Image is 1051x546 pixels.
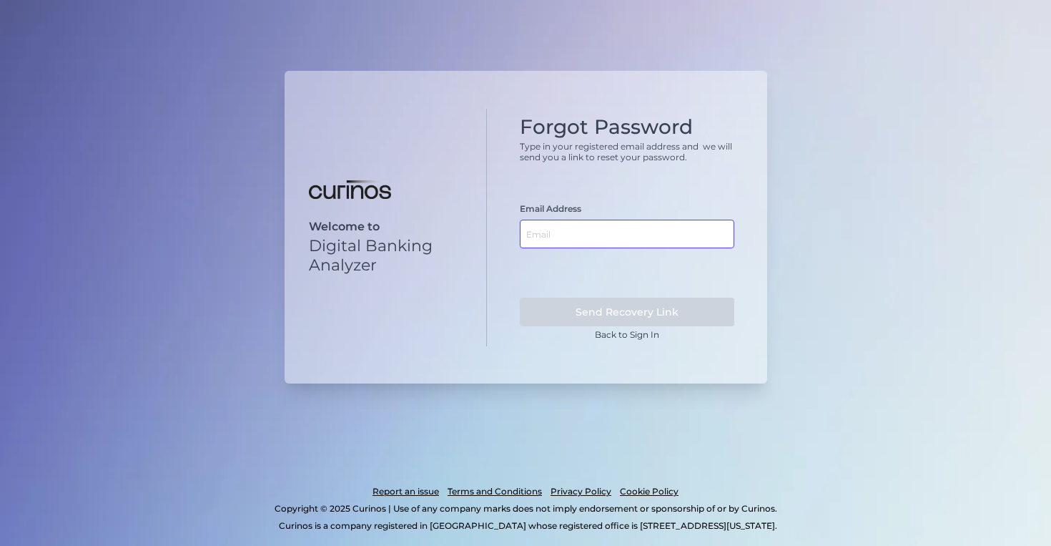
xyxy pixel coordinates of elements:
[520,220,734,248] input: Email
[520,298,734,326] button: Send Recovery Link
[448,483,542,500] a: Terms and Conditions
[520,141,734,162] p: Type in your registered email address and we will send you a link to reset your password.
[74,517,981,535] p: Curinos is a company registered in [GEOGRAPHIC_DATA] whose registered office is [STREET_ADDRESS][...
[309,236,463,275] p: Digital Banking Analyzer
[620,483,679,500] a: Cookie Policy
[70,500,981,517] p: Copyright © 2025 Curinos | Use of any company marks does not imply endorsement or sponsorship of ...
[595,329,659,340] a: Back to Sign In
[309,220,463,233] p: Welcome to
[520,203,581,214] label: Email Address
[520,115,734,140] h1: Forgot Password
[309,180,391,199] img: Digital Banking Analyzer
[372,483,439,500] a: Report an issue
[551,483,611,500] a: Privacy Policy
